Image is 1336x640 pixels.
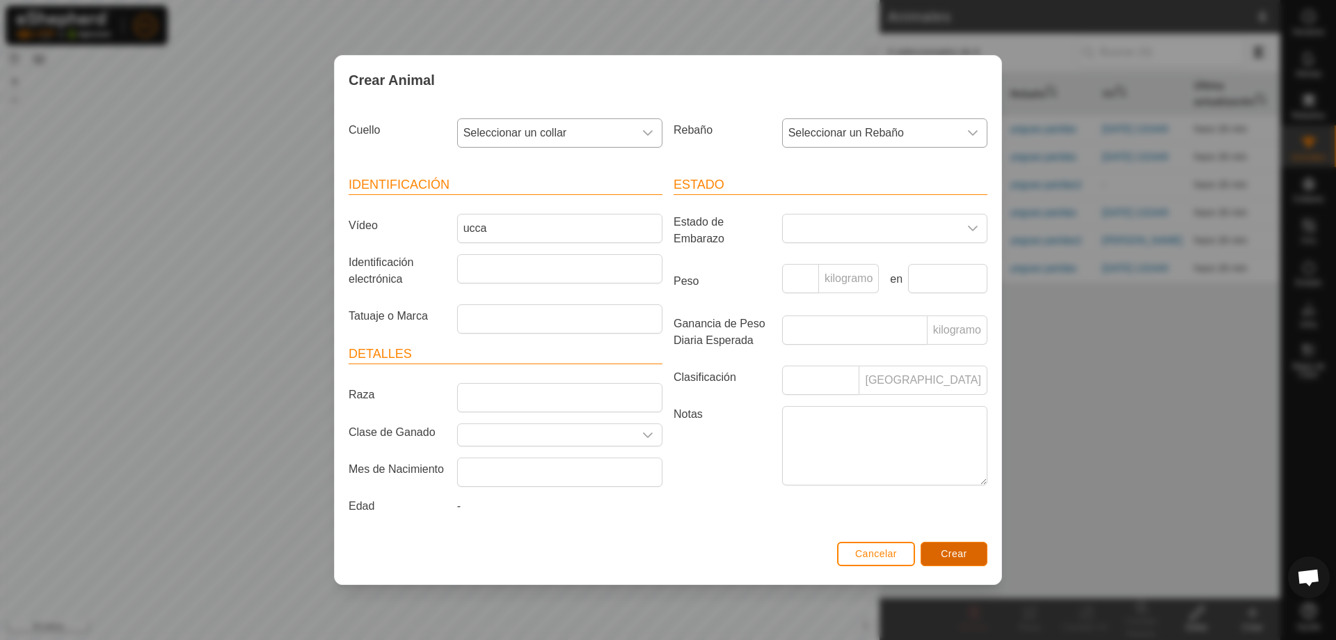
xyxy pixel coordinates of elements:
font: Estado [674,178,724,192]
font: Crear [941,548,967,559]
font: kilogramo [825,272,873,284]
font: Crear Animal [349,72,435,88]
button: Crear [921,542,987,566]
font: Notas [674,408,703,420]
font: Edad [349,500,374,512]
font: Cuello [349,124,380,136]
font: Clasificación [674,371,736,383]
font: Vídeo [349,219,378,231]
font: Raza [349,389,374,400]
div: disparador desplegable [634,119,662,147]
font: Peso [674,275,699,287]
font: kilogramo [933,324,981,336]
span: 2144639516 [458,119,634,147]
font: Estado de Embarazo [674,216,724,244]
div: disparador desplegable [959,214,987,242]
font: Detalles [349,347,412,361]
font: Identificación electrónica [349,256,413,285]
font: en [890,273,902,285]
font: Identificación [349,178,450,192]
font: Ganancia de Peso Diaria Esperada [674,318,765,346]
button: Cancelar [837,542,915,566]
div: disparador desplegable [959,119,987,147]
div: disparador desplegable [634,424,662,446]
span: yeguas paridas2 [783,119,959,147]
font: [GEOGRAPHIC_DATA] [865,374,981,386]
div: Chat abierto [1288,556,1330,598]
font: Clase de Ganado [349,426,436,438]
font: Cancelar [855,548,897,559]
font: Rebaño [674,124,713,136]
font: - [457,500,461,512]
font: Seleccionar un Rebaño [788,127,904,139]
font: Tatuaje o Marca [349,310,428,322]
font: Seleccionar un collar [463,127,567,139]
font: Mes de Nacimiento [349,463,444,475]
